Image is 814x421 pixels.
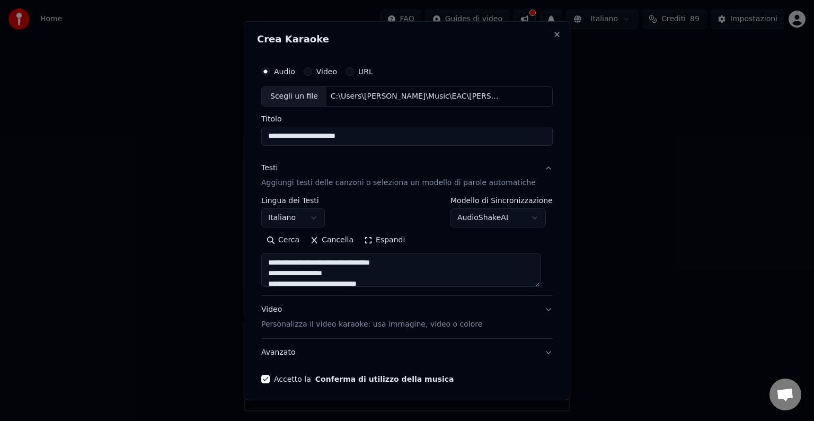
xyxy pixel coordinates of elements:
[257,34,557,44] h2: Crea Karaoke
[274,375,454,383] label: Accetto la
[450,197,553,204] label: Modello di Sincronizzazione
[261,339,553,366] button: Avanzato
[262,87,326,106] div: Scegli un file
[315,375,454,383] button: Accetto la
[261,154,553,197] button: TestiAggiungi testi delle canzoni o seleziona un modello di parole automatiche
[326,91,507,102] div: C:\Users\[PERSON_NAME]\Music\EAC\[PERSON_NAME] per colpa di chi.wav
[261,197,553,295] div: TestiAggiungi testi delle canzoni o seleziona un modello di parole automatiche
[261,232,305,249] button: Cerca
[261,296,553,338] button: VideoPersonalizza il video karaoke: usa immagine, video o colore
[359,232,410,249] button: Espandi
[261,163,278,173] div: Testi
[261,115,553,122] label: Titolo
[261,197,325,204] label: Lingua dei Testi
[274,68,295,75] label: Audio
[358,68,373,75] label: URL
[305,232,359,249] button: Cancella
[261,178,536,188] p: Aggiungi testi delle canzoni o seleziona un modello di parole automatiche
[261,304,482,330] div: Video
[316,68,337,75] label: Video
[261,319,482,330] p: Personalizza il video karaoke: usa immagine, video o colore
